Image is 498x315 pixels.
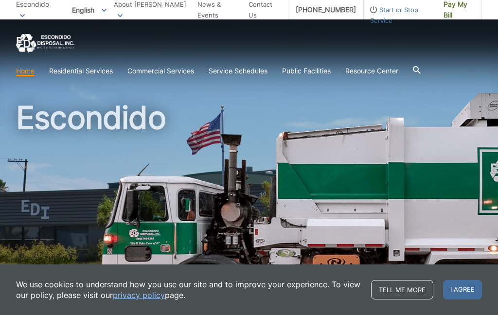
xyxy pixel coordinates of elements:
[209,66,267,76] a: Service Schedules
[16,66,35,76] a: Home
[65,2,114,18] span: English
[345,66,398,76] a: Resource Center
[16,34,74,53] a: EDCD logo. Return to the homepage.
[113,290,165,300] a: privacy policy
[49,66,113,76] a: Residential Services
[16,279,361,300] p: We use cookies to understand how you use our site and to improve your experience. To view our pol...
[371,280,433,299] a: Tell me more
[127,66,194,76] a: Commercial Services
[282,66,331,76] a: Public Facilities
[443,280,482,299] span: I agree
